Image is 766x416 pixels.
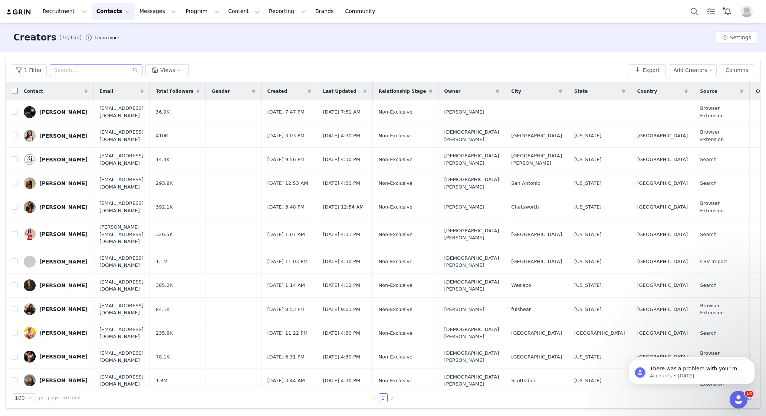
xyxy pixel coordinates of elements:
span: [US_STATE] [574,353,602,361]
span: Browser Extension [700,105,743,119]
span: 293.8K [156,180,173,187]
div: [PERSON_NAME] [39,330,88,336]
span: State [574,88,588,95]
span: [US_STATE] [574,203,602,211]
span: [DATE] 3:48 PM [267,203,305,211]
span: [EMAIL_ADDRESS][DOMAIN_NAME] [99,326,144,340]
span: [GEOGRAPHIC_DATA] [637,231,688,238]
span: (74/150) [59,34,82,42]
span: [GEOGRAPHIC_DATA] [574,330,625,337]
span: [DATE] 3:44 AM [267,377,305,384]
a: Community [341,3,383,20]
span: [DATE] 6:31 PM [267,353,305,361]
span: San Antonio [511,180,540,187]
span: [DATE] 11:22 PM [267,330,308,337]
img: 238f99c7-852e-4248-9a22-341805c2a279.jpg [24,374,36,386]
img: a5d3d7b9-2d27-45f1-b04a-8542d9313dd9.jpg [24,303,36,315]
span: [US_STATE] [574,132,602,140]
a: [PERSON_NAME] [24,256,88,268]
span: [DATE] 4:30 PM [323,156,360,163]
img: 010af266-e98d-4375-adb5-4ade39919891.jpg [24,154,36,166]
span: [GEOGRAPHIC_DATA] [637,282,688,289]
span: [PERSON_NAME] [444,108,484,116]
span: [GEOGRAPHIC_DATA] [637,180,688,187]
button: Add Creators [669,64,717,76]
span: [DATE] 4:30 PM [323,180,360,187]
span: [EMAIL_ADDRESS][DOMAIN_NAME] [99,105,144,119]
img: 88cc052e-4646-4e04-ac64-f5332fe2a6f9.jpg [24,130,36,142]
span: Non-Exclusive [379,377,412,384]
button: Contacts [92,3,135,20]
span: [DATE] 8:53 PM [267,306,305,313]
span: [DEMOGRAPHIC_DATA][PERSON_NAME] [444,373,499,388]
button: Export [628,64,666,76]
span: 235.8K [156,330,173,337]
span: per page | 40 total [39,394,80,401]
span: [DATE] 7:51 AM [323,108,361,116]
span: [GEOGRAPHIC_DATA] [637,330,688,337]
span: Scottsdale [511,377,536,384]
button: Columns [720,64,754,76]
a: [PERSON_NAME] [24,228,88,240]
i: icon: down [28,396,33,401]
div: 100 [15,394,25,402]
button: Views [145,64,189,76]
div: [PERSON_NAME] [39,354,88,360]
div: [PERSON_NAME] [39,133,88,139]
span: Weslaco [511,282,531,289]
span: [GEOGRAPHIC_DATA] [637,258,688,265]
span: [GEOGRAPHIC_DATA][PERSON_NAME] [511,152,562,167]
span: [DEMOGRAPHIC_DATA][PERSON_NAME] [444,128,499,143]
span: [GEOGRAPHIC_DATA] [637,156,688,163]
span: [US_STATE] [574,282,602,289]
span: [DATE] 9:56 PM [267,156,305,163]
img: c2a71f5f-8410-4dfd-8952-7c6089972a3e.jpg [24,327,36,339]
button: Messages [135,3,181,20]
span: 14.4K [156,156,170,163]
span: 84.1K [156,306,170,313]
span: [PERSON_NAME][EMAIL_ADDRESS][DOMAIN_NAME] [99,223,144,245]
span: [EMAIL_ADDRESS][DOMAIN_NAME] [99,278,144,293]
iframe: Intercom notifications message [618,344,766,396]
button: Search [686,3,703,20]
span: Last Updated [323,88,356,95]
a: [PERSON_NAME] [24,303,88,315]
span: [US_STATE] [574,180,602,187]
span: [GEOGRAPHIC_DATA] [511,353,562,361]
span: Owner [444,88,461,95]
a: grin logo [6,9,32,16]
span: 78.1K [156,353,170,361]
span: [DATE] 4:30 PM [323,353,360,361]
img: 272e1561-c3f3-403c-bb38-11ecf0439157.jpg [24,228,36,240]
button: Recruitment [38,3,92,20]
span: [DATE] 7:47 PM [267,108,305,116]
span: [DATE] 4:12 PM [323,282,360,289]
span: [US_STATE] [574,258,602,265]
span: [PERSON_NAME] [444,306,484,313]
a: [PERSON_NAME] [24,351,88,363]
span: [DEMOGRAPHIC_DATA][PERSON_NAME] [444,278,499,293]
h3: Creators [13,31,56,44]
span: [GEOGRAPHIC_DATA] [511,231,562,238]
span: 410K [156,132,168,140]
span: Relationship Stage [379,88,426,95]
i: icon: left [372,396,377,400]
span: [DEMOGRAPHIC_DATA][PERSON_NAME] [444,255,499,269]
a: [PERSON_NAME] [24,279,88,291]
span: Non-Exclusive [379,330,412,337]
span: [EMAIL_ADDRESS][DOMAIN_NAME] [99,373,144,388]
span: [DATE] 11:03 PM [267,258,308,265]
span: [PERSON_NAME] [444,203,484,211]
span: [GEOGRAPHIC_DATA] [511,132,562,140]
button: Profile [736,6,760,17]
span: [DATE] 12:54 AM [323,203,364,211]
span: [GEOGRAPHIC_DATA] [637,306,688,313]
span: [EMAIL_ADDRESS][DOMAIN_NAME] [99,152,144,167]
span: Non-Exclusive [379,231,412,238]
span: Country [637,88,657,95]
li: 1 [379,393,388,402]
img: 9597fa3b-6f04-4971-9a12-7e43fc8f0317--s.jpg [24,279,36,291]
span: [DATE] 3:03 PM [267,132,305,140]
